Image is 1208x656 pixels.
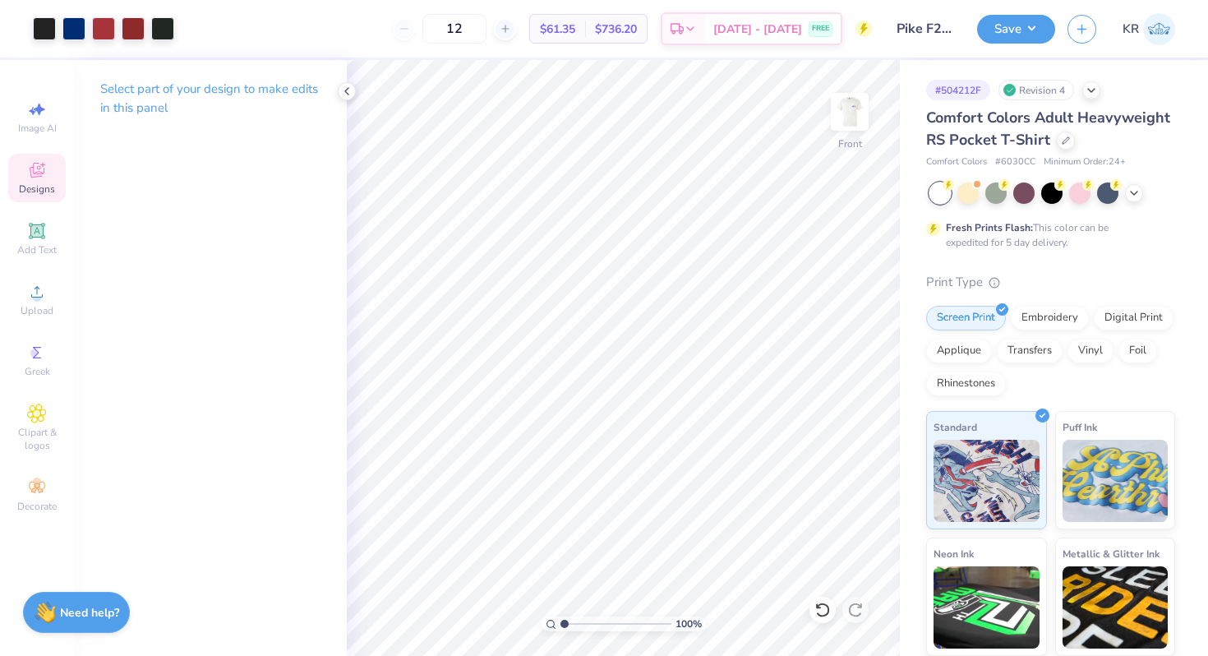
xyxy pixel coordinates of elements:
button: Save [977,15,1055,44]
span: FREE [812,23,829,35]
img: Metallic & Glitter Ink [1063,566,1169,649]
input: Untitled Design [884,12,965,45]
span: Metallic & Glitter Ink [1063,545,1160,562]
span: Add Text [17,243,57,256]
p: Select part of your design to make edits in this panel [100,80,320,118]
img: Kaylee Rivera [1143,13,1175,45]
span: # 6030CC [995,155,1035,169]
span: 100 % [675,617,702,631]
span: Clipart & logos [8,426,66,452]
strong: Fresh Prints Flash: [946,221,1033,234]
div: This color can be expedited for 5 day delivery. [946,220,1148,250]
span: Standard [934,418,977,436]
div: Front [838,136,862,151]
img: Front [833,95,866,128]
span: Image AI [18,122,57,135]
span: Puff Ink [1063,418,1097,436]
img: Puff Ink [1063,440,1169,522]
img: Standard [934,440,1040,522]
span: Upload [21,304,53,317]
a: KR [1123,13,1175,45]
span: Designs [19,182,55,196]
div: Rhinestones [926,372,1006,396]
div: Print Type [926,273,1175,292]
div: Vinyl [1067,339,1113,363]
span: Neon Ink [934,545,974,562]
div: Foil [1118,339,1157,363]
span: [DATE] - [DATE] [713,21,802,38]
span: Minimum Order: 24 + [1044,155,1126,169]
strong: Need help? [60,605,119,621]
input: – – [422,14,486,44]
div: Screen Print [926,306,1006,330]
span: Comfort Colors Adult Heavyweight RS Pocket T-Shirt [926,108,1170,150]
div: Applique [926,339,992,363]
span: $61.35 [540,21,575,38]
img: Neon Ink [934,566,1040,649]
div: # 504212F [926,80,990,100]
span: KR [1123,20,1139,39]
div: Embroidery [1011,306,1089,330]
span: $736.20 [595,21,637,38]
span: Comfort Colors [926,155,987,169]
div: Revision 4 [998,80,1074,100]
span: Decorate [17,500,57,513]
div: Digital Print [1094,306,1173,330]
span: Greek [25,365,50,378]
div: Transfers [997,339,1063,363]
